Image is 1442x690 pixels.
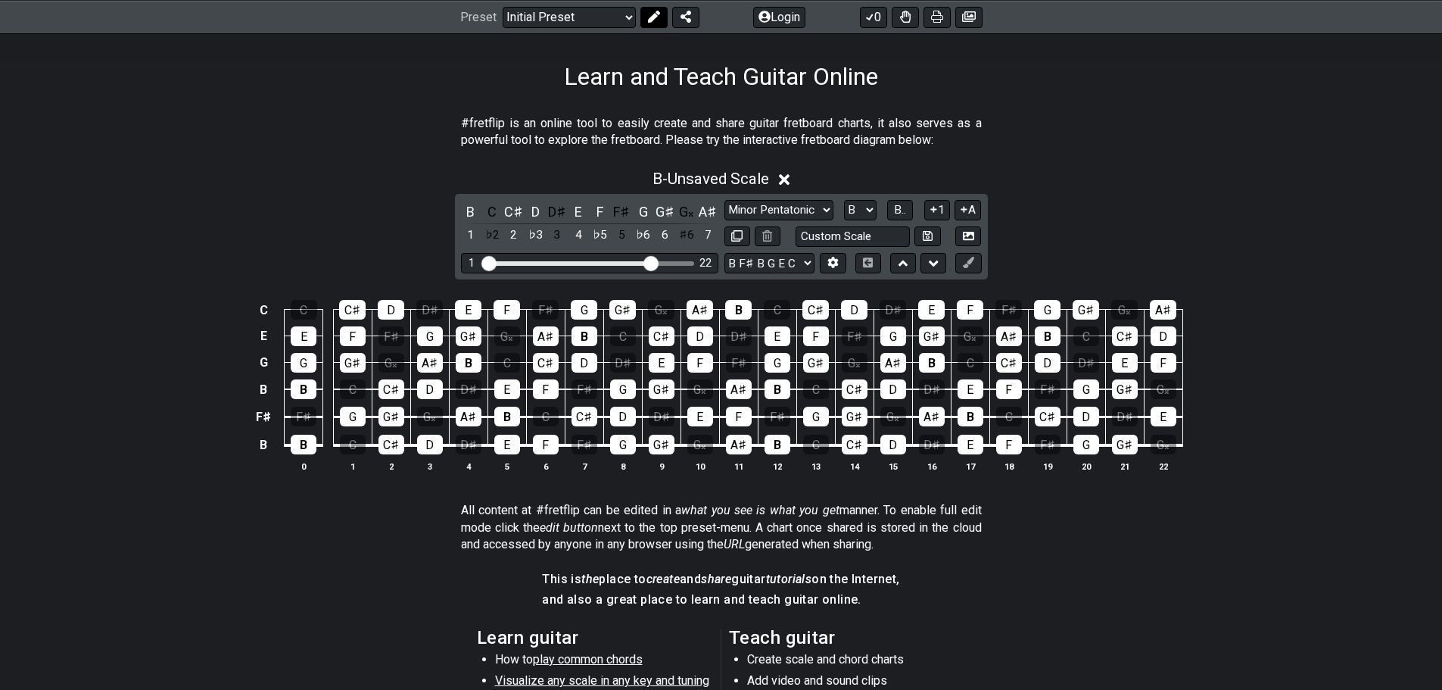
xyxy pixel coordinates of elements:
button: Edit Tuning [820,253,846,273]
div: G♯ [649,435,674,454]
td: F♯ [253,403,274,431]
div: F [803,326,829,346]
div: G𝄪 [417,407,443,426]
div: G [571,300,597,320]
button: First click edit preset to enable marker editing [955,253,981,273]
div: toggle pitch class [547,201,567,222]
th: 21 [1105,458,1144,474]
div: G♯ [609,300,636,320]
div: G♯ [1112,435,1138,454]
div: E [291,326,316,346]
div: toggle pitch class [461,201,481,222]
th: 19 [1028,458,1067,474]
div: C [340,379,366,399]
div: G [1034,300,1060,320]
em: the [581,572,599,586]
div: D [880,435,906,454]
div: F♯ [291,407,316,426]
div: G♯ [378,407,404,426]
th: 17 [951,458,989,474]
div: toggle pitch class [590,201,610,222]
div: B [958,407,983,426]
div: toggle scale degree [698,225,718,245]
div: C [494,353,520,373]
div: B [1035,326,1060,346]
div: C [764,300,790,320]
span: B - Unsaved Scale [652,170,769,188]
th: 4 [449,458,487,474]
button: Toggle horizontal chord view [855,253,881,273]
div: toggle scale degree [461,225,481,245]
div: F [726,407,752,426]
div: G♯ [649,379,674,399]
th: 20 [1067,458,1105,474]
div: B [494,407,520,426]
div: E [494,435,520,454]
td: C [253,297,274,323]
div: D [610,407,636,426]
div: A♯ [687,300,713,320]
li: How to [495,651,711,673]
div: D [841,300,867,320]
div: F♯ [995,300,1022,320]
h1: Learn and Teach Guitar Online [564,62,878,91]
div: D [572,353,597,373]
button: Copy [724,226,750,247]
div: A♯ [996,326,1022,346]
div: C♯ [339,300,366,320]
div: F [533,435,559,454]
div: D [880,379,906,399]
div: C♯ [378,435,404,454]
div: C [340,435,366,454]
div: B [919,353,945,373]
div: toggle scale degree [677,225,696,245]
div: toggle scale degree [504,225,524,245]
div: G𝄪 [880,407,906,426]
div: B [291,379,316,399]
div: D♯ [919,379,945,399]
div: toggle scale degree [590,225,610,245]
td: G [253,349,274,376]
button: B.. [887,200,913,220]
h4: and also a great place to learn and teach guitar online. [542,592,899,608]
div: toggle scale degree [568,225,588,245]
div: toggle pitch class [655,201,674,222]
div: toggle scale degree [655,225,674,245]
th: 8 [603,458,642,474]
div: G [340,407,366,426]
div: D♯ [880,300,906,320]
div: B [725,300,752,320]
div: Visible fret range [461,253,718,273]
div: E [1112,353,1138,373]
div: toggle pitch class [698,201,718,222]
div: G𝄪 [687,379,713,399]
div: C♯ [1035,407,1060,426]
div: A♯ [880,353,906,373]
div: B [765,379,790,399]
div: A♯ [417,353,443,373]
div: F [996,379,1022,399]
div: E [918,300,945,320]
div: toggle scale degree [482,225,502,245]
td: E [253,323,274,349]
div: G𝄪 [648,300,674,320]
div: toggle pitch class [525,201,545,222]
button: Create image [955,6,983,27]
select: Tonic/Root [844,200,877,220]
li: Create scale and chord charts [747,651,963,673]
div: toggle pitch class [504,201,524,222]
div: D [417,379,443,399]
div: G [880,326,906,346]
button: 1 [924,200,950,220]
select: Scale [724,200,833,220]
div: E [765,326,790,346]
div: F♯ [378,326,404,346]
button: Create Image [955,226,981,247]
div: D [687,326,713,346]
em: tutorials [766,572,812,586]
div: G♯ [842,407,867,426]
button: A [955,200,981,220]
div: C [958,353,983,373]
div: C♯ [842,379,867,399]
div: C♯ [533,353,559,373]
